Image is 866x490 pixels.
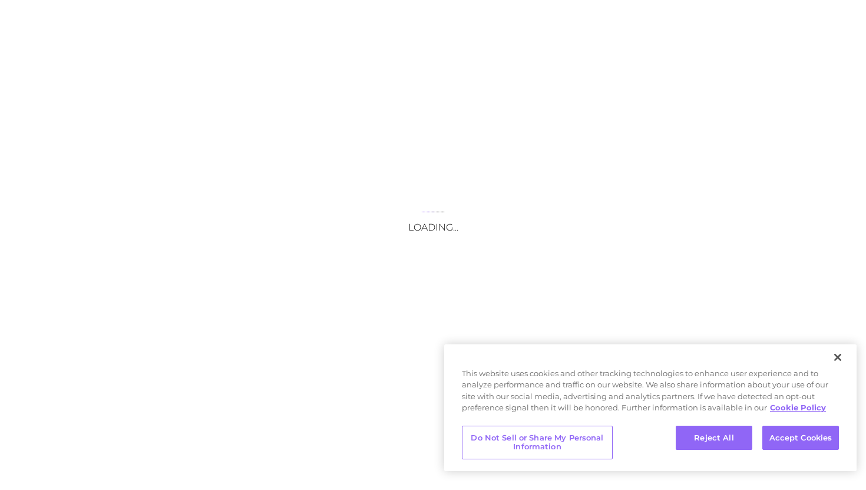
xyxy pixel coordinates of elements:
[315,222,551,233] h3: Loading...
[770,403,826,412] a: More information about your privacy, opens in a new tab
[762,426,839,450] button: Accept Cookies
[462,426,613,459] button: Do Not Sell or Share My Personal Information, Opens the preference center dialog
[444,344,857,471] div: Cookie banner
[444,344,857,471] div: Privacy
[676,426,752,450] button: Reject All
[825,344,851,370] button: Close
[444,368,857,420] div: This website uses cookies and other tracking technologies to enhance user experience and to analy...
